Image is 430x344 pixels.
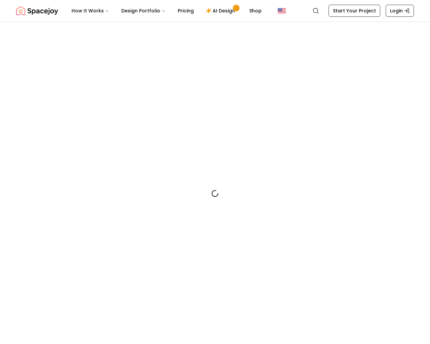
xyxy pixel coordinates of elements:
[386,5,414,17] a: Login
[66,4,267,17] nav: Main
[16,4,58,17] a: Spacejoy
[66,4,115,17] button: How It Works
[116,4,171,17] button: Design Portfolio
[16,4,58,17] img: Spacejoy Logo
[329,5,380,17] a: Start Your Project
[201,4,243,17] a: AI Design
[278,7,286,15] img: United States
[172,4,199,17] a: Pricing
[244,4,267,17] a: Shop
